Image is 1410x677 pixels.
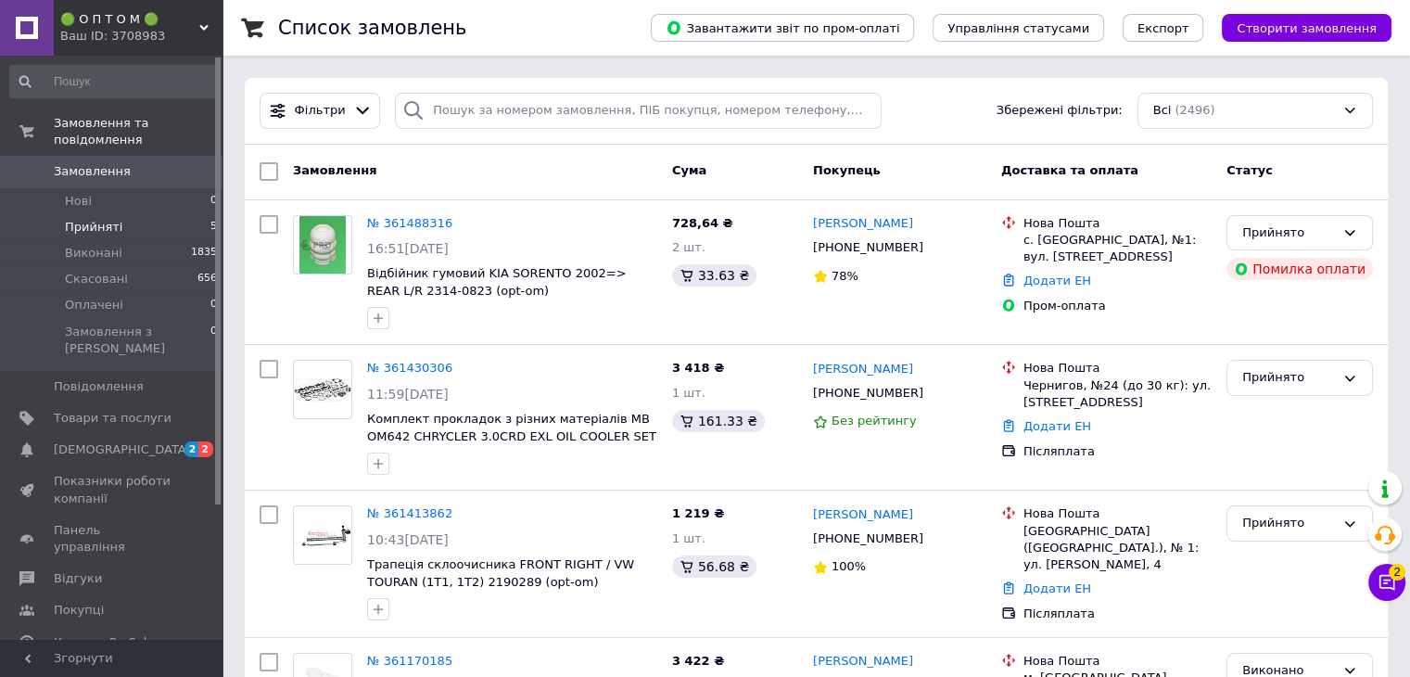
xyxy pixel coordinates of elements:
span: 11:59[DATE] [367,387,449,402]
div: Післяплата [1023,606,1212,622]
button: Управління статусами [933,14,1104,42]
span: Створити замовлення [1237,21,1377,35]
div: [PHONE_NUMBER] [809,381,927,405]
input: Пошук за номером замовлення, ПІБ покупця, номером телефону, Email, номером накладної [395,93,882,129]
h1: Список замовлень [278,17,466,39]
img: Фото товару [294,378,351,401]
span: Збережені фільтри: [997,102,1123,120]
div: [GEOGRAPHIC_DATA] ([GEOGRAPHIC_DATA].), № 1: ул. [PERSON_NAME], 4 [1023,523,1212,574]
div: с. [GEOGRAPHIC_DATA], №1: вул. [STREET_ADDRESS] [1023,232,1212,265]
span: Cума [672,163,706,177]
span: 78% [832,269,858,283]
div: Нова Пошта [1023,505,1212,522]
span: 2 [1389,564,1405,581]
span: Замовлення з [PERSON_NAME] [65,324,210,357]
span: Замовлення [54,163,131,180]
span: 0 [210,193,217,210]
input: Пошук [9,65,219,98]
div: Нова Пошта [1023,360,1212,377]
div: 33.63 ₴ [672,264,756,287]
span: Скасовані [65,271,128,287]
a: Додати ЕН [1023,581,1091,595]
button: Завантажити звіт по пром-оплаті [651,14,914,42]
div: Післяплата [1023,443,1212,460]
a: [PERSON_NAME] [813,653,913,671]
a: [PERSON_NAME] [813,215,913,233]
span: 5 [210,219,217,236]
a: № 361430306 [367,361,452,375]
button: Експорт [1123,14,1204,42]
div: [PHONE_NUMBER] [809,527,927,551]
a: Комплект прокладок з різних матеріалів MB OM642 CHRYCLER 3.0CRD EXL OIL COOLER SET 06- 524.281 (o... [367,412,656,460]
div: Ваш ID: 3708983 [60,28,222,45]
div: Прийнято [1242,514,1335,533]
span: Без рейтингу [832,414,917,428]
span: Виконані [65,245,122,262]
span: 656 [197,271,217,287]
span: 16:51[DATE] [367,241,449,256]
div: [PHONE_NUMBER] [809,236,927,260]
div: Чернигов, №24 (до 30 кг): ул. [STREET_ADDRESS] [1023,377,1212,411]
span: 1 шт. [672,386,705,400]
span: 3 418 ₴ [672,361,724,375]
span: Статус [1226,163,1273,177]
span: Панель управління [54,522,171,556]
span: Замовлення та повідомлення [54,115,222,148]
a: № 361170185 [367,654,452,668]
a: Трапеція склоочисника FRONT RIGHT / VW TOURAN (1T1, 1T2) 2190289 (opt-om) [367,557,634,589]
span: 1 219 ₴ [672,506,724,520]
span: 728,64 ₴ [672,216,733,230]
span: Доставка та оплата [1001,163,1138,177]
span: 🟢 О П Т О М 🟢 [60,11,199,28]
span: Відгуки [54,570,102,587]
span: Повідомлення [54,378,144,395]
span: 2 шт. [672,240,705,254]
div: Помилка оплати [1226,258,1373,280]
span: Нові [65,193,92,210]
div: Нова Пошта [1023,215,1212,232]
span: 0 [210,297,217,313]
a: Фото товару [293,215,352,275]
span: Завантажити звіт по пром-оплаті [666,19,899,36]
a: Додати ЕН [1023,274,1091,287]
div: 161.33 ₴ [672,410,765,432]
a: [PERSON_NAME] [813,361,913,378]
span: (2496) [1175,103,1214,117]
a: № 361488316 [367,216,452,230]
div: Нова Пошта [1023,653,1212,670]
span: Покупці [54,602,104,619]
span: [DEMOGRAPHIC_DATA] [54,441,191,458]
span: Оплачені [65,297,123,313]
span: 10:43[DATE] [367,532,449,547]
span: 2 [198,441,213,457]
a: Створити замовлення [1203,20,1391,34]
img: Фото товару [299,216,347,274]
img: Фото товару [294,525,351,546]
span: 100% [832,559,866,573]
button: Створити замовлення [1222,14,1391,42]
span: Покупець [813,163,881,177]
span: Всі [1153,102,1172,120]
a: [PERSON_NAME] [813,506,913,524]
a: Фото товару [293,360,352,419]
span: 1 шт. [672,531,705,545]
div: Прийнято [1242,368,1335,388]
a: Відбійник гумовий KIA SORENTO 2002=> REAR L/R 2314-0823 (opt-om) [367,266,627,298]
div: 56.68 ₴ [672,556,756,578]
span: Показники роботи компанії [54,473,171,506]
button: Чат з покупцем2 [1368,564,1405,601]
span: Управління статусами [947,21,1089,35]
span: Замовлення [293,163,376,177]
div: Пром-оплата [1023,298,1212,314]
span: Товари та послуги [54,410,171,427]
div: Прийнято [1242,224,1335,243]
span: 2 [184,441,199,457]
span: 3 422 ₴ [672,654,724,668]
a: № 361413862 [367,506,452,520]
span: 0 [210,324,217,357]
span: Каталог ProSale [54,634,154,651]
span: Прийняті [65,219,122,236]
span: 1835 [191,245,217,262]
